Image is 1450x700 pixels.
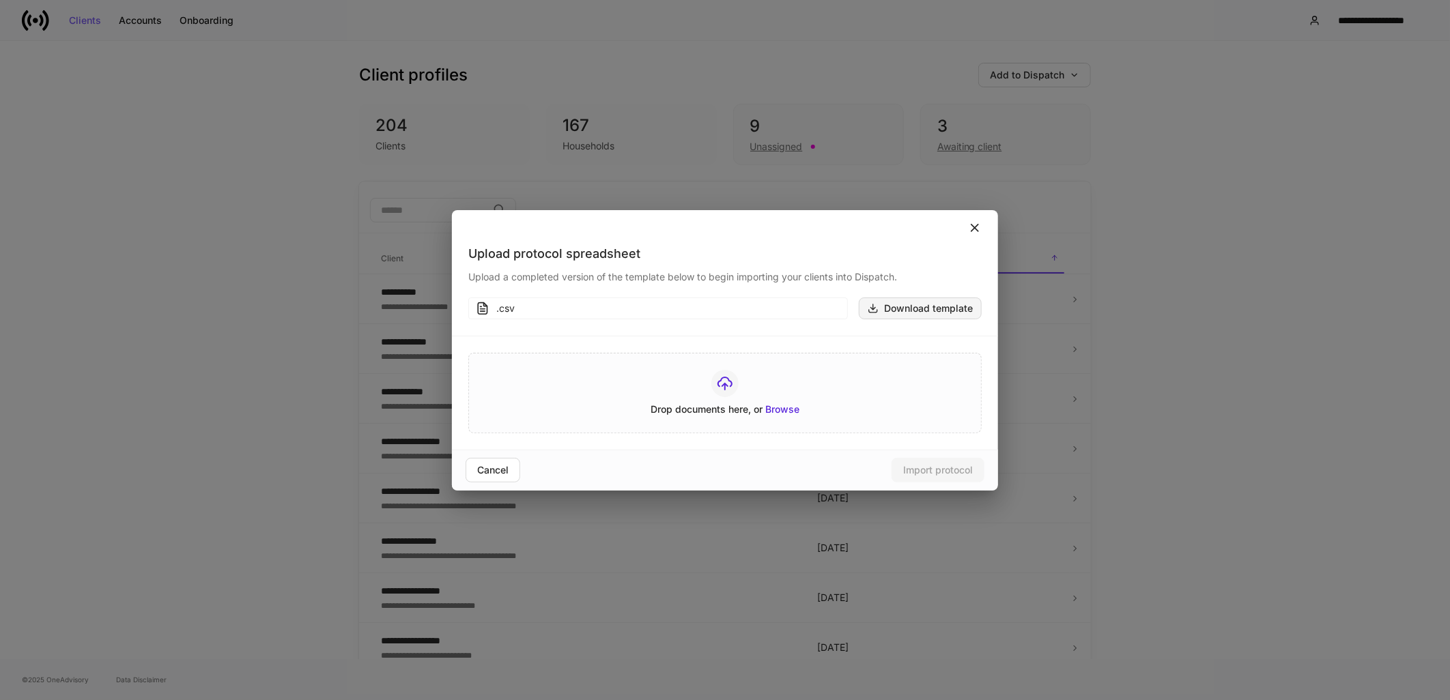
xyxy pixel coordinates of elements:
div: .csv [496,302,840,315]
div: Upload protocol spreadsheet [468,246,982,262]
button: Download template [859,297,982,319]
button: Browse [765,405,799,414]
h5: Drop documents here, or [651,403,799,416]
div: Upload a completed version of the template below to begin importing your clients into Dispatch. [468,262,982,284]
button: Cancel [466,458,520,482]
div: Download template [868,303,973,314]
div: Cancel [477,465,509,475]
